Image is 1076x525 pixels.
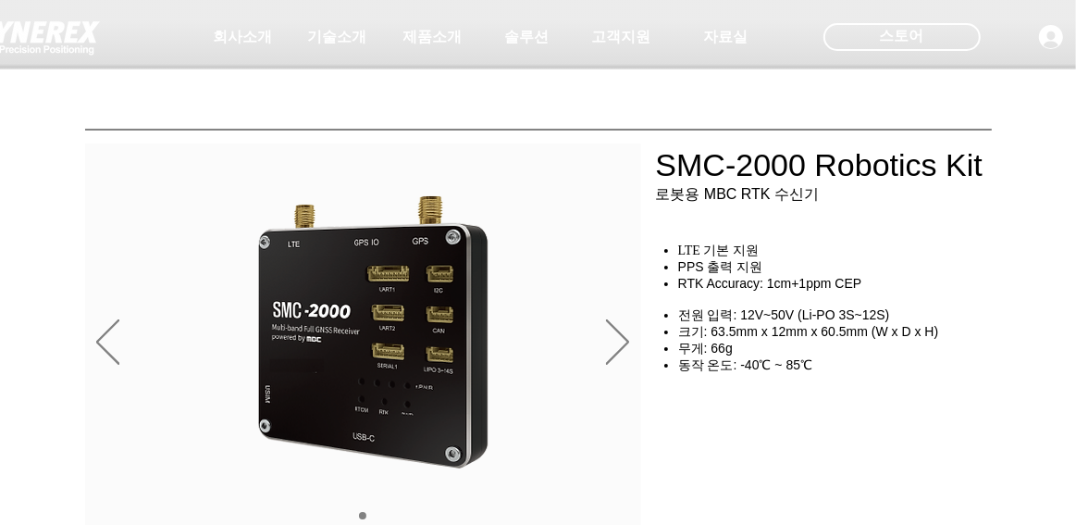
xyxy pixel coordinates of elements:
a: 기술소개 [291,19,384,56]
button: 이전 [96,319,119,368]
nav: 슬라이드 [352,512,374,519]
img: 대지 2.png [253,194,494,472]
span: 무게: 66g [678,341,733,356]
span: 크기: 63.5mm x 12mm x 60.5mm (W x D x H) [678,324,939,339]
a: 고객지원 [575,19,668,56]
a: 회사소개 [197,19,290,56]
span: RTK Accuracy: 1cm+1ppm CEP [678,276,862,291]
span: 스토어 [880,26,924,46]
a: 01 [359,512,366,519]
button: 다음 [606,319,629,368]
span: 전원 입력: 12V~50V (Li-PO 3S~12S) [678,307,890,322]
span: 자료실 [704,28,748,47]
span: 회사소개 [214,28,273,47]
span: 제품소개 [403,28,463,47]
div: 스토어 [823,23,981,51]
a: 제품소개 [387,19,479,56]
iframe: Wix Chat [734,445,1076,525]
span: 고객지원 [592,28,651,47]
span: 솔루션 [505,28,550,47]
a: 솔루션 [481,19,574,56]
span: 기술소개 [308,28,367,47]
a: 자료실 [680,19,773,56]
span: 동작 온도: -40℃ ~ 85℃ [678,357,812,372]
